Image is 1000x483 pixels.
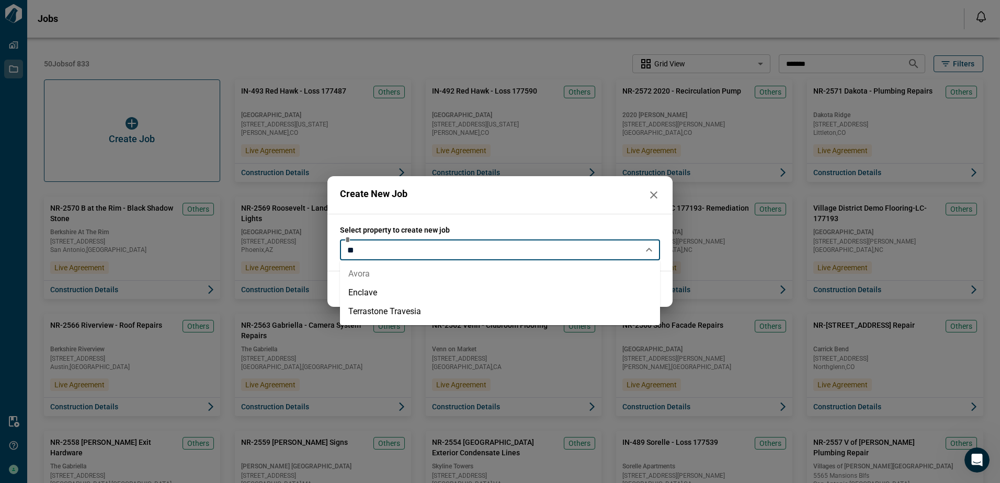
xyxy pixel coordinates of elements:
[340,283,660,302] li: Enclave
[340,189,407,201] span: Create New Job
[340,264,660,283] li: Avora
[964,447,990,473] iframe: Intercom live chat
[340,225,660,235] span: Select property to create new job
[340,302,660,321] li: Terrastone Travesia
[642,243,656,257] button: Close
